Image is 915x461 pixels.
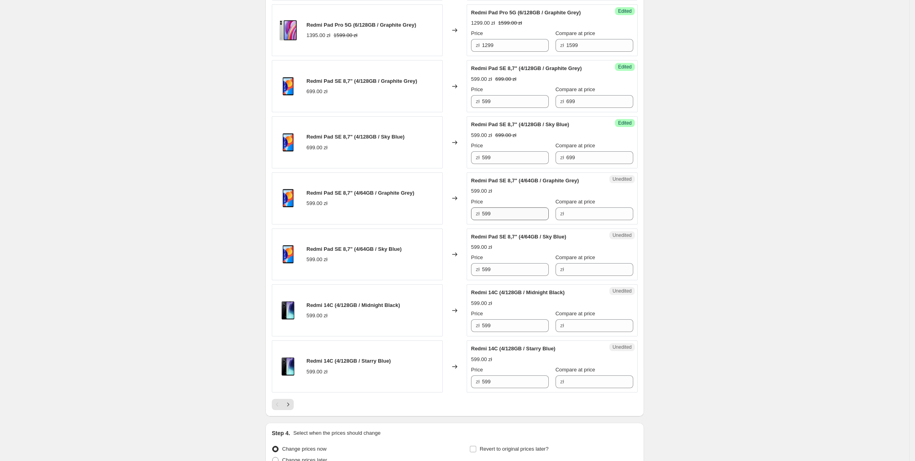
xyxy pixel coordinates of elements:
[283,399,294,410] button: Next
[276,74,300,98] img: 17101_RedmiPadSE87-Black-Front_80x.png
[556,254,595,260] span: Compare at price
[613,176,632,182] span: Unedited
[560,98,564,104] span: zł
[276,355,300,379] img: redmi_14c_black_maina_80x.png
[618,64,632,70] span: Edited
[471,30,483,36] span: Price
[618,120,632,126] span: Edited
[471,311,483,316] span: Price
[334,31,357,39] strike: 1599.00 zł
[495,75,516,83] strike: 699.00 zł
[560,379,564,385] span: zł
[306,302,400,308] span: Redmi 14C (4/128GB / Midnight Black)
[556,199,595,205] span: Compare at price
[471,346,556,352] span: Redmi 14C (4/128GB / Starry Blue)
[618,8,632,14] span: Edited
[306,88,328,96] div: 699.00 zł
[282,446,326,452] span: Change prices now
[306,358,391,364] span: Redmi 14C (4/128GB / Starry Blue)
[471,254,483,260] span: Price
[556,367,595,373] span: Compare at price
[560,322,564,328] span: zł
[471,86,483,92] span: Price
[476,98,479,104] span: zł
[560,211,564,217] span: zł
[471,65,582,71] span: Redmi Pad SE 8,7" (4/128GB / Graphite Grey)
[272,429,290,437] h2: Step 4.
[476,379,479,385] span: zł
[471,143,483,148] span: Price
[471,19,495,27] div: 1299.00 zł
[560,42,564,48] span: zł
[276,186,300,210] img: 17101_RedmiPadSE87-Black-Front_80x.png
[471,121,569,127] span: Redmi Pad SE 8,7" (4/128GB / Sky Blue)
[471,10,581,16] span: Redmi Pad Pro 5G (6/128GB / Graphite Grey)
[293,429,381,437] p: Select when the prices should change
[471,187,492,195] div: 599.00 zł
[476,154,479,160] span: zł
[556,30,595,36] span: Compare at price
[560,154,564,160] span: zł
[556,311,595,316] span: Compare at price
[498,19,522,27] strike: 1599.00 zł
[476,42,479,48] span: zł
[471,234,566,240] span: Redmi Pad SE 8,7" (4/64GB / Sky Blue)
[471,367,483,373] span: Price
[471,178,579,184] span: Redmi Pad SE 8,7" (4/64GB / Graphite Grey)
[471,289,565,295] span: Redmi 14C (4/128GB / Midnight Black)
[613,232,632,238] span: Unedited
[306,134,404,140] span: Redmi Pad SE 8,7" (4/128GB / Sky Blue)
[276,18,300,42] img: 16494_Redmi-Pad-Pro-5G-White-1-1600px_80x.png
[471,131,492,139] div: 599.00 zł
[306,190,414,196] span: Redmi Pad SE 8,7" (4/64GB / Graphite Grey)
[480,446,549,452] span: Revert to original prices later?
[306,312,328,320] div: 599.00 zł
[495,131,516,139] strike: 699.00 zł
[276,299,300,322] img: redmi_14c_black_maina_80x.png
[471,75,492,83] div: 599.00 zł
[276,242,300,266] img: 17101_RedmiPadSE87-Black-Front_80x.png
[476,211,479,217] span: zł
[556,143,595,148] span: Compare at price
[476,322,479,328] span: zł
[306,78,417,84] span: Redmi Pad SE 8,7" (4/128GB / Graphite Grey)
[306,31,330,39] div: 1395.00 zł
[560,266,564,272] span: zł
[613,344,632,350] span: Unedited
[276,131,300,154] img: 17101_RedmiPadSE87-Black-Front_80x.png
[306,246,402,252] span: Redmi Pad SE 8,7" (4/64GB / Sky Blue)
[306,22,416,28] span: Redmi Pad Pro 5G (6/128GB / Graphite Grey)
[471,299,492,307] div: 599.00 zł
[471,356,492,363] div: 599.00 zł
[306,256,328,264] div: 599.00 zł
[306,368,328,376] div: 599.00 zł
[471,199,483,205] span: Price
[476,266,479,272] span: zł
[556,86,595,92] span: Compare at price
[306,199,328,207] div: 599.00 zł
[613,288,632,294] span: Unedited
[272,399,294,410] nav: Pagination
[471,243,492,251] div: 599.00 zł
[306,144,328,152] div: 699.00 zł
